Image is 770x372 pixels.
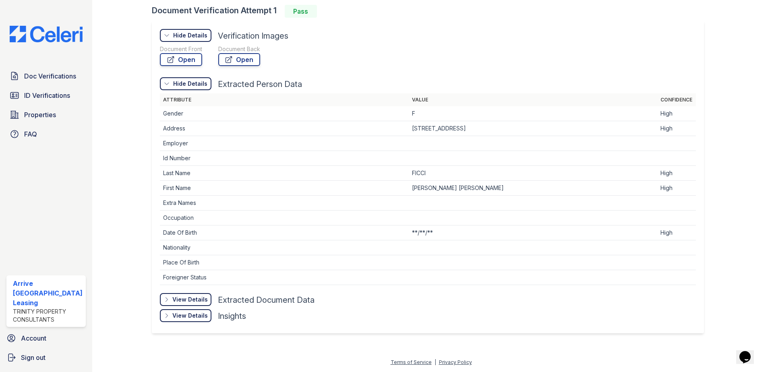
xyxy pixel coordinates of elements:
a: Open [160,53,202,66]
div: Verification Images [218,30,288,41]
a: Sign out [3,349,89,366]
td: Employer [160,136,409,151]
div: Document Front [160,45,202,53]
a: ID Verifications [6,87,86,103]
a: Terms of Service [391,359,432,365]
td: Address [160,121,409,136]
div: View Details [172,296,208,304]
td: Occupation [160,211,409,225]
td: Gender [160,106,409,121]
td: First Name [160,181,409,196]
div: View Details [172,312,208,320]
div: Hide Details [173,31,207,39]
span: FAQ [24,129,37,139]
th: Attribute [160,93,409,106]
div: Document Back [218,45,260,53]
td: Foreigner Status [160,270,409,285]
a: Account [3,330,89,346]
td: High [657,166,696,181]
a: Open [218,53,260,66]
td: Last Name [160,166,409,181]
iframe: chat widget [736,340,762,364]
span: Sign out [21,353,46,362]
td: Date Of Birth [160,225,409,240]
div: Extracted Person Data [218,79,302,90]
div: Document Verification Attempt 1 [152,5,711,18]
td: FICCI [409,166,658,181]
td: High [657,225,696,240]
td: Extra Names [160,196,409,211]
th: Value [409,93,658,106]
span: Properties [24,110,56,120]
div: Extracted Document Data [218,294,315,306]
th: Confidence [657,93,696,106]
div: Hide Details [173,80,207,88]
div: Pass [285,5,317,18]
div: Arrive [GEOGRAPHIC_DATA] Leasing [13,279,83,308]
div: Trinity Property Consultants [13,308,83,324]
td: High [657,181,696,196]
span: Doc Verifications [24,71,76,81]
div: | [435,359,436,365]
a: Privacy Policy [439,359,472,365]
span: Account [21,333,46,343]
img: CE_Logo_Blue-a8612792a0a2168367f1c8372b55b34899dd931a85d93a1a3d3e32e68fde9ad4.png [3,26,89,42]
td: Nationality [160,240,409,255]
td: High [657,121,696,136]
td: [PERSON_NAME] [PERSON_NAME] [409,181,658,196]
div: Insights [218,310,246,322]
td: Id Number [160,151,409,166]
span: ID Verifications [24,91,70,100]
a: Properties [6,107,86,123]
td: [STREET_ADDRESS] [409,121,658,136]
td: High [657,106,696,121]
td: Place Of Birth [160,255,409,270]
td: F [409,106,658,121]
a: Doc Verifications [6,68,86,84]
a: FAQ [6,126,86,142]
